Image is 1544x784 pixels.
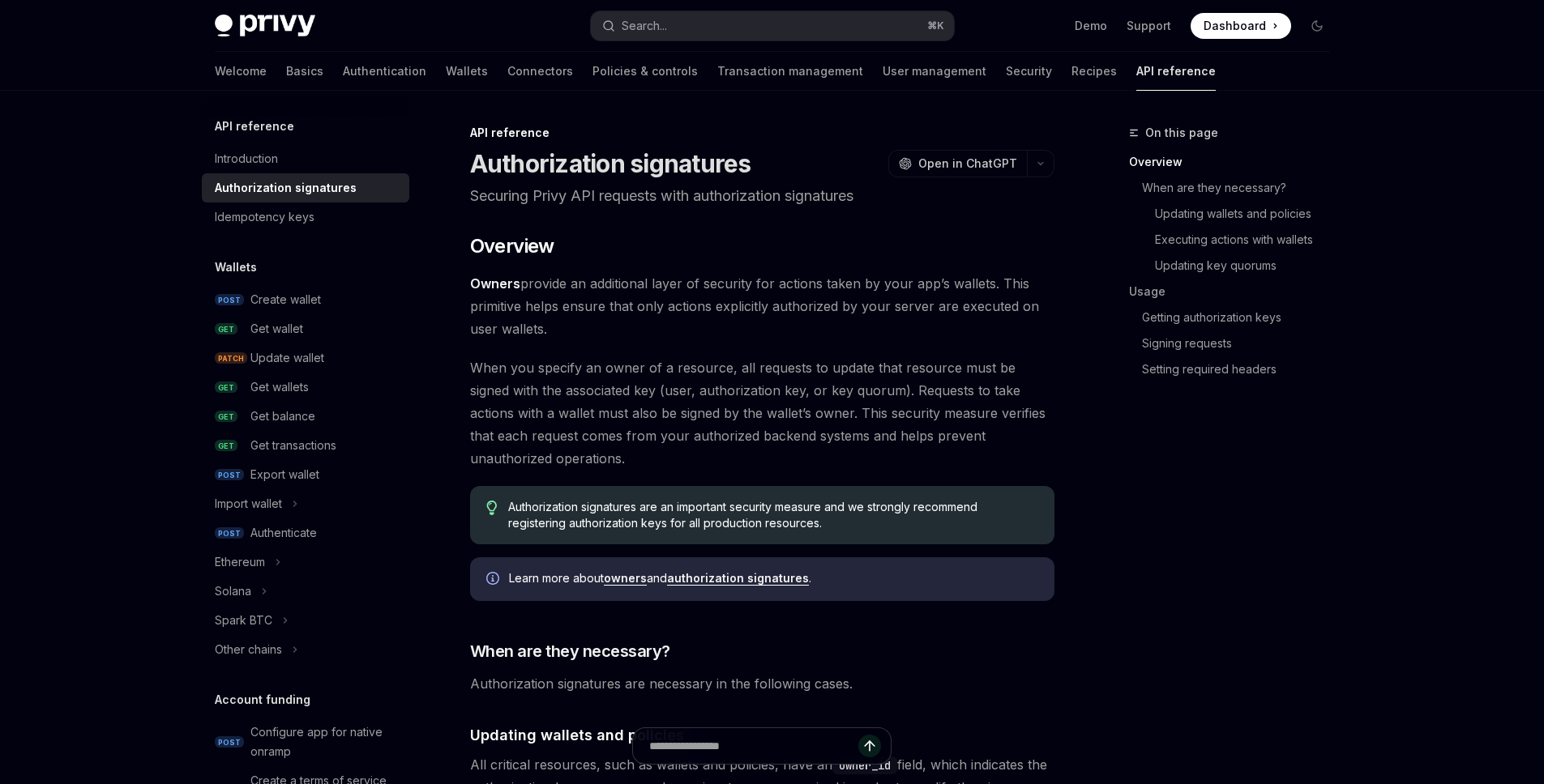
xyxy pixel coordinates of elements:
[1129,149,1343,175] a: Overview
[1155,201,1343,227] a: Updating wallets and policies
[1155,227,1343,253] a: Executing actions with wallets
[591,11,954,40] button: Search...⌘K
[343,52,426,91] a: Authentication
[215,15,315,37] img: dark logo
[215,640,282,659] div: Other chains
[507,52,573,91] a: Connectors
[215,323,237,335] span: GET
[1142,330,1343,356] a: Signing requests
[202,518,409,548] a: POSTAuthenticate
[250,722,400,761] div: Configure app for native onramp
[446,52,488,91] a: Wallets
[470,185,1054,207] p: Securing Privy API requests with authorization signatures
[918,156,1017,172] span: Open in ChatGPT
[888,150,1027,177] button: Open in ChatGPT
[470,356,1054,470] span: When you specify an owner of a resource, all requests to update that resource must be signed with...
[202,373,409,402] a: GETGet wallets
[215,552,265,572] div: Ethereum
[470,275,520,292] a: Owners
[250,523,317,543] div: Authenticate
[215,258,257,277] h5: Wallets
[1204,18,1266,34] span: Dashboard
[250,319,303,339] div: Get wallet
[215,527,244,539] span: POST
[1071,52,1117,91] a: Recipes
[202,285,409,314] a: POSTCreate wallet
[250,290,321,309] div: Create wallet
[250,465,319,484] div: Export wallet
[486,572,503,588] svg: Info
[202,431,409,460] a: GETGet transactions
[1142,305,1343,330] a: Getting authorization keys
[470,125,1054,141] div: API reference
[1129,279,1343,305] a: Usage
[592,52,698,91] a: Policies & controls
[486,501,498,515] svg: Tip
[927,19,944,32] span: ⌘ K
[215,611,272,630] div: Spark BTC
[286,52,323,91] a: Basics
[622,16,667,36] div: Search...
[215,469,244,481] span: POST
[1145,123,1218,143] span: On this page
[250,348,324,368] div: Update wallet
[250,407,315,426] div: Get balance
[215,381,237,394] span: GET
[215,52,267,91] a: Welcome
[1075,18,1107,34] a: Demo
[508,499,1037,531] span: Authorization signatures are an important security measure and we strongly recommend registering ...
[470,149,751,178] h1: Authorization signatures
[667,571,809,586] a: authorization signatures
[1006,52,1052,91] a: Security
[202,144,409,173] a: Introduction
[215,178,357,198] div: Authorization signatures
[1304,13,1330,39] button: Toggle dark mode
[470,233,554,259] span: Overview
[1127,18,1171,34] a: Support
[1142,356,1343,382] a: Setting required headers
[215,352,247,364] span: PATCH
[202,314,409,343] a: GETGet wallet
[215,207,314,227] div: Idempotency keys
[215,582,251,601] div: Solana
[858,735,881,757] button: Send message
[1142,175,1343,201] a: When are they necessary?
[470,672,1054,695] span: Authorization signatures are necessary in the following cases.
[470,640,670,663] span: When are they necessary?
[1155,253,1343,279] a: Updating key quorums
[717,52,863,91] a: Transaction management
[250,377,309,397] div: Get wallets
[202,460,409,489] a: POSTExport wallet
[1191,13,1291,39] a: Dashboard
[1136,52,1216,91] a: API reference
[250,436,336,455] div: Get transactions
[202,343,409,373] a: PATCHUpdate wallet
[202,202,409,232] a: Idempotency keys
[202,718,409,766] a: POSTConfigure app for native onramp
[202,402,409,431] a: GETGet balance
[215,294,244,306] span: POST
[202,173,409,202] a: Authorization signatures
[215,411,237,423] span: GET
[604,571,647,586] a: owners
[215,736,244,748] span: POST
[215,149,278,168] div: Introduction
[215,494,282,513] div: Import wallet
[215,440,237,452] span: GET
[509,570,1038,586] span: Learn more about and .
[883,52,986,91] a: User management
[215,117,294,136] h5: API reference
[215,690,310,709] h5: Account funding
[470,272,1054,340] span: provide an additional layer of security for actions taken by your app’s wallets. This primitive h...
